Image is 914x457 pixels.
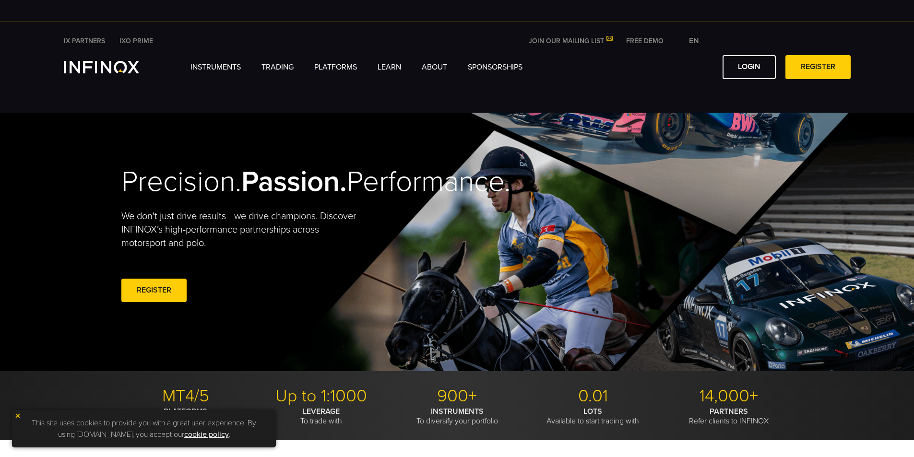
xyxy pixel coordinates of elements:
[14,412,21,419] img: yellow close icon
[121,210,363,250] p: We don't just drive results—we drive champions. Discover INFINOX’s high-performance partnerships ...
[261,31,302,103] a: TRADING
[393,407,522,426] p: To diversify your portfolio
[314,31,366,103] a: PLATFORMS
[665,386,793,407] p: 14,000+
[785,55,851,79] a: REGISTER
[121,164,424,199] h2: Precision. Performance.
[64,61,162,73] a: INFINOX Logo
[529,407,657,426] p: Available to start trading with
[393,386,522,407] p: 900+
[121,279,187,302] a: REGISTER
[529,386,657,407] p: 0.01
[164,407,207,416] strong: PLATFORMS
[257,407,386,426] p: To trade with
[303,407,340,416] strong: LEVERAGE
[378,31,410,103] a: Learn
[583,407,602,416] strong: LOTS
[422,31,456,103] a: ABOUT
[190,31,249,103] a: Instruments
[241,164,347,199] strong: Passion.
[121,407,250,426] p: With modern trading tools
[723,55,776,79] a: LOGIN
[257,386,386,407] p: Up to 1:1000
[184,430,229,439] a: cookie policy
[710,407,748,416] strong: PARTNERS
[121,386,250,407] p: MT4/5
[468,61,522,73] a: SPONSORSHIPS
[665,407,793,426] p: Refer clients to INFINOX
[431,407,484,416] strong: INSTRUMENTS
[17,415,271,443] p: This site uses cookies to provide you with a great user experience. By using [DOMAIN_NAME], you a...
